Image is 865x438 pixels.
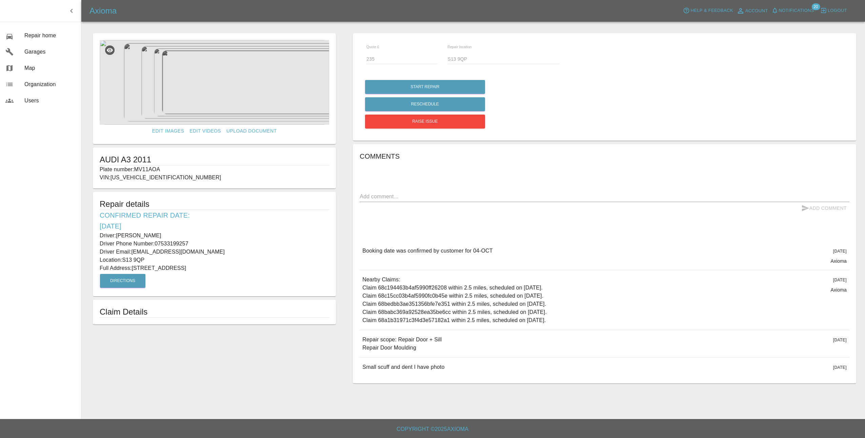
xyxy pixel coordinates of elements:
[89,5,117,16] h5: Axioma
[828,7,847,15] span: Logout
[690,7,733,15] span: Help & Feedback
[149,125,187,137] a: Edit Images
[833,278,847,282] span: [DATE]
[100,199,329,210] h5: Repair details
[362,276,547,324] p: Nearby Claims: Claim 68c194463b4af5990ff26208 within 2.5 miles, scheduled on [DATE]. Claim 68c15c...
[100,256,329,264] p: Location: S13 9QP
[360,151,849,162] h6: Comments
[366,45,379,49] span: Quote £
[100,154,329,165] h1: AUDI A3 2011
[100,40,329,125] img: 1d2936d2-9984-4af9-a205-cabd63fcef42
[745,7,768,15] span: Account
[833,365,847,370] span: [DATE]
[362,247,492,255] p: Booking date was confirmed by customer for 04-OCT
[770,5,816,16] button: Notifications
[735,5,770,16] a: Account
[833,249,847,254] span: [DATE]
[681,5,735,16] button: Help & Feedback
[100,240,329,248] p: Driver Phone Number: 07533199257
[362,363,444,371] p: Small scuff and dent I have photo
[100,165,329,174] p: Plate number: MV11AOA
[811,3,820,10] span: 20
[779,7,814,15] span: Notifications
[100,210,329,232] h6: Confirmed Repair Date: [DATE]
[365,97,485,111] button: Reschedule
[447,45,472,49] span: Repair location
[365,115,485,128] button: Raise issue
[187,125,224,137] a: Edit Videos
[362,336,442,352] p: Repair scope: Repair Door + Sill Repair Door Moulding
[830,286,847,293] p: Axioma
[100,248,329,256] p: Driver Email: [EMAIL_ADDRESS][DOMAIN_NAME]
[224,125,279,137] a: Upload Document
[100,264,329,272] p: Full Address: [STREET_ADDRESS]
[24,97,76,105] span: Users
[819,5,849,16] button: Logout
[100,232,329,240] p: Driver: [PERSON_NAME]
[830,258,847,264] p: Axioma
[24,80,76,88] span: Organization
[100,174,329,182] p: VIN: [US_VEHICLE_IDENTIFICATION_NUMBER]
[365,80,485,94] button: Start Repair
[5,424,860,434] h6: Copyright © 2025 Axioma
[833,338,847,342] span: [DATE]
[100,274,145,288] button: Directions
[100,306,329,317] h1: Claim Details
[24,48,76,56] span: Garages
[24,32,76,40] span: Repair home
[24,64,76,72] span: Map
